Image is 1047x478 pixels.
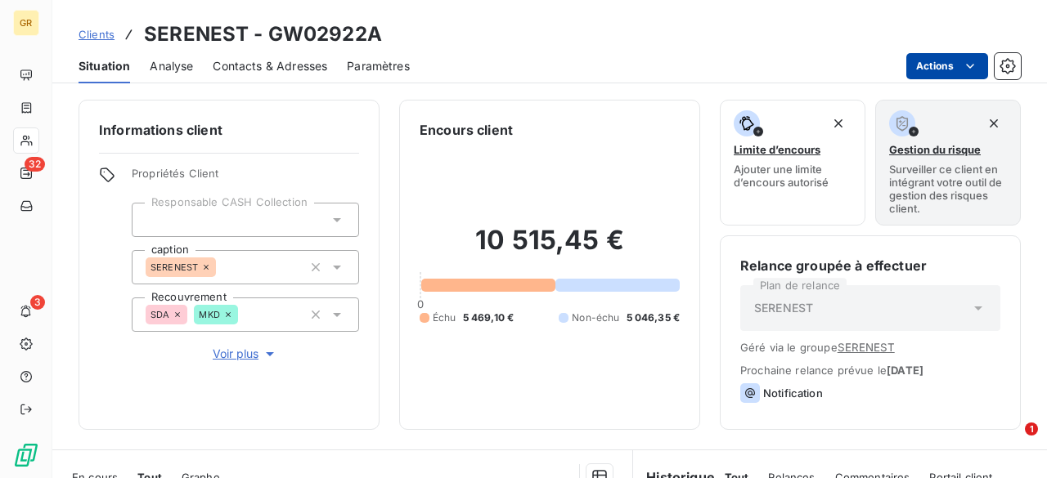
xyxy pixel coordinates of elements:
[199,310,219,319] span: MKD
[150,58,193,74] span: Analyse
[132,167,359,190] span: Propriétés Client
[991,422,1031,462] iframe: Intercom live chat
[906,53,988,79] button: Actions
[216,260,229,275] input: Ajouter une valeur
[875,100,1021,226] button: Gestion du risqueSurveiller ce client en intégrant votre outil de gestion des risques client.
[25,157,45,172] span: 32
[889,163,1007,215] span: Surveiller ce client en intégrant votre outil de gestion des risques client.
[213,58,327,74] span: Contacts & Adresses
[740,341,1000,354] span: Géré via le groupe
[146,212,159,227] input: Ajouter une valeur
[13,10,39,36] div: GR
[79,28,115,41] span: Clients
[433,310,456,325] span: Échu
[1025,422,1038,436] span: 1
[740,364,1000,377] span: Prochaine relance prévue le
[889,143,981,156] span: Gestion du risque
[79,58,130,74] span: Situation
[99,120,359,140] h6: Informations client
[740,256,1000,275] h6: Relance groupée à effectuer
[763,386,823,400] span: Notification
[734,143,820,156] span: Limite d’encours
[417,297,424,310] span: 0
[30,295,45,310] span: 3
[754,300,813,316] span: SERENEST
[463,310,515,325] span: 5 469,10 €
[151,262,198,272] span: SERENEST
[720,100,865,226] button: Limite d’encoursAjouter une limite d’encours autorisé
[79,26,115,42] a: Clients
[151,310,169,319] span: SDA
[420,224,680,273] h2: 10 515,45 €
[347,58,410,74] span: Paramètres
[572,310,619,325] span: Non-échu
[734,163,852,189] span: Ajouter une limite d’encours autorisé
[132,345,359,363] button: Voir plus
[420,120,513,140] h6: Encours client
[238,307,251,322] input: Ajouter une valeur
[144,20,382,49] h3: SERENEST - GW02922A
[627,310,681,325] span: 5 046,35 €
[887,364,923,377] span: [DATE]
[213,346,278,362] span: Voir plus
[13,442,39,468] img: Logo LeanPay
